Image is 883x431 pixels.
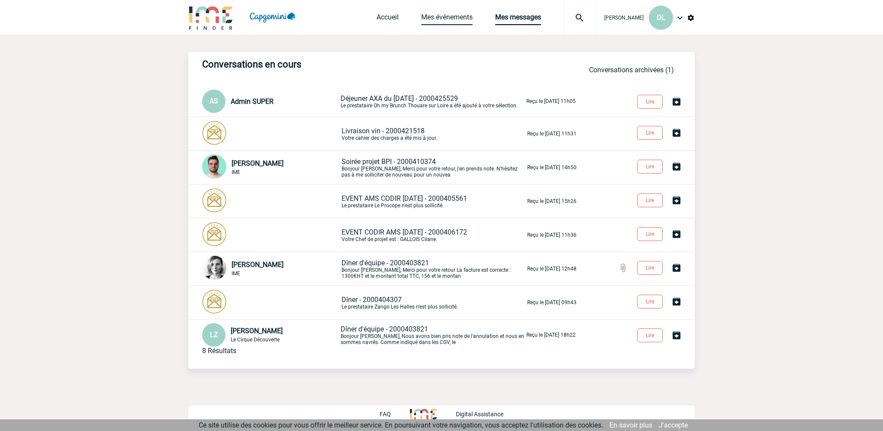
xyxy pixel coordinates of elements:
div: Conversation privée : Client - Agence [202,121,340,147]
a: Lire [630,196,671,204]
span: Dîner d'équipe - 2000403821 [341,325,428,333]
button: Lire [637,328,663,342]
p: Votre cahier des charges a été mis à jour. [342,127,525,141]
p: Reçu le [DATE] 11h31 [527,131,577,137]
a: Conversations archivées (1) [589,66,674,74]
a: Livraison vin - 2000421518Votre cahier des charges a été mis à jour. Reçu le [DATE] 11h31 [202,129,577,137]
img: IME-Finder [188,5,233,30]
span: IME [232,270,240,277]
p: Bonjour [PERSON_NAME], Merci pour votre retour La facture est correcte : 1300€HT et le montant to... [342,259,525,279]
img: http://www.idealmeetingsevents.fr/ [410,409,437,419]
span: Livraison vin - 2000421518 [342,127,425,135]
a: Lire [630,97,671,105]
p: Reçu le [DATE] 15h26 [527,198,577,204]
span: [PERSON_NAME] [604,15,644,21]
button: Lire [637,227,663,241]
a: Lire [630,263,671,271]
div: Conversation privée : Client - Agence [202,256,340,282]
span: IME [232,169,240,175]
img: Archiver la conversation [671,330,682,341]
a: [PERSON_NAME] IME Soirée projet BPI - 2000410374Bonjour [PERSON_NAME], Merci pour votre retour, j... [202,163,577,171]
img: Archiver la conversation [671,128,682,138]
p: FAQ [380,411,391,418]
img: Archiver la conversation [671,229,682,239]
div: Conversation privée : Client - Agence [202,188,340,214]
a: Mes événements [421,13,473,25]
img: photonotifcontact.png [202,121,226,145]
div: Conversation commune : Client - Fournisseur - Agence [202,323,339,347]
a: EVENT CODIR AMS [DATE] - 2000406172Votre Chef de projet est : GALLOIS Cilane. Reçu le [DATE] 11h36 [202,230,577,238]
button: Lire [637,295,663,309]
p: Reçu le [DATE] 12h48 [527,266,577,272]
p: Reçu le [DATE] 18h22 [526,332,576,338]
img: Archiver la conversation [671,161,682,172]
a: Lire [630,297,671,305]
p: Digital Assistance [456,411,503,418]
span: Admin SUPER [231,97,274,106]
a: EVENT AMS CODIR [DATE] - 2000405561Le prestataire Le Procope n'est plus sollicité. Reçu le [DATE]... [202,196,577,205]
a: Mes messages [495,13,541,25]
a: LZ [PERSON_NAME] Le Cirque Découverte Dîner d'équipe - 2000403821Bonjour [PERSON_NAME], Nous avon... [202,330,576,338]
span: Déjeuner AXA du [DATE] - 2000425529 [341,94,458,103]
img: photonotifcontact.png [202,222,226,246]
span: EVENT AMS CODIR [DATE] - 2000405561 [342,194,467,203]
span: Dîner d'équipe - 2000403821 [342,259,429,267]
a: Lire [630,229,671,238]
span: Le Cirque Découverte [231,337,280,343]
p: Reçu le [DATE] 09h43 [527,299,577,306]
img: 121547-2.png [202,154,226,179]
a: Lire [630,331,671,339]
a: Lire [630,162,671,170]
span: [PERSON_NAME] [232,159,284,167]
button: Lire [637,193,663,207]
h3: Conversations en cours [202,59,462,70]
button: Lire [637,95,663,109]
div: Conversation privée : Client - Agence [202,90,339,113]
p: Reçu le [DATE] 14h50 [527,164,577,170]
button: Lire [637,126,663,140]
a: En savoir plus [609,421,652,429]
img: 103019-1.png [202,256,226,280]
img: Archiver la conversation [671,263,682,273]
a: [PERSON_NAME] IME Dîner d'équipe - 2000403821Bonjour [PERSON_NAME], Merci pour votre retour La fa... [202,264,577,272]
a: Accueil [377,13,399,25]
span: Soirée projet BPI - 2000410374 [342,158,436,166]
p: Bonjour [PERSON_NAME], Nous avons bien pris note de l'annulation et nous en sommes navrés. Comme ... [341,325,525,345]
div: Conversation privée : Client - Agence [202,289,340,315]
span: [PERSON_NAME] [232,261,284,269]
a: FAQ [380,409,410,418]
img: Archiver la conversation [671,96,682,107]
a: AS Admin SUPER Déjeuner AXA du [DATE] - 2000425529Le prestataire Oh my Brunch Thouare sur Loire a... [202,96,576,105]
p: Reçu le [DATE] 11h36 [527,232,577,238]
span: DL [657,13,665,22]
p: Le prestataire Oh my Brunch Thouare sur Loire a été ajouté à votre sélection. [341,94,525,109]
span: Ce site utilise des cookies pour vous offrir le meilleur service. En poursuivant votre navigation... [199,421,603,429]
div: Conversation privée : Client - Agence [202,222,340,248]
span: AS [209,97,218,105]
span: [PERSON_NAME] [231,327,283,335]
img: Archiver la conversation [671,195,682,206]
a: Dîner - 2000404307Le prestataire Zango Les Halles n'est plus sollicité. Reçu le [DATE] 09h43 [202,298,577,306]
span: EVENT CODIR AMS [DATE] - 2000406172 [342,228,467,236]
a: Lire [630,128,671,136]
button: Lire [637,160,663,174]
button: Lire [637,261,663,275]
span: Dîner - 2000404307 [342,296,402,304]
p: Votre Chef de projet est : GALLOIS Cilane. [342,228,525,242]
img: photonotifcontact.png [202,289,226,314]
a: J'accepte [659,421,688,429]
p: Le prestataire Le Procope n'est plus sollicité. [342,194,525,209]
p: Reçu le [DATE] 11h05 [526,98,576,104]
span: LZ [210,331,218,339]
div: Conversation privée : Client - Agence [202,154,340,180]
p: Le prestataire Zango Les Halles n'est plus sollicité. [342,296,525,310]
img: photonotifcontact.png [202,188,226,212]
div: 8 Résultats [202,347,236,355]
p: Bonjour [PERSON_NAME], Merci pour votre retour, j'en prends note. N'hésitez pas à me solliciter d... [342,158,525,178]
img: Archiver la conversation [671,296,682,307]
